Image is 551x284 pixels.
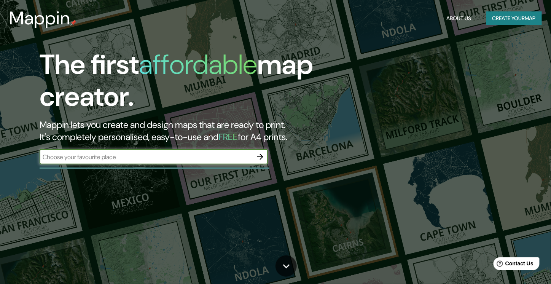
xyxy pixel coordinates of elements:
button: About Us [443,11,474,26]
button: Create yourmap [486,11,542,26]
h2: Mappin lets you create and design maps that are ready to print. It's completely personalised, eas... [40,119,315,143]
h1: affordable [139,47,257,82]
h3: Mappin [9,8,70,29]
h5: FREE [218,131,238,143]
input: Choose your favourite place [40,153,253,161]
img: mappin-pin [70,20,76,26]
h1: The first map creator. [40,49,315,119]
iframe: Help widget launcher [483,254,543,276]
